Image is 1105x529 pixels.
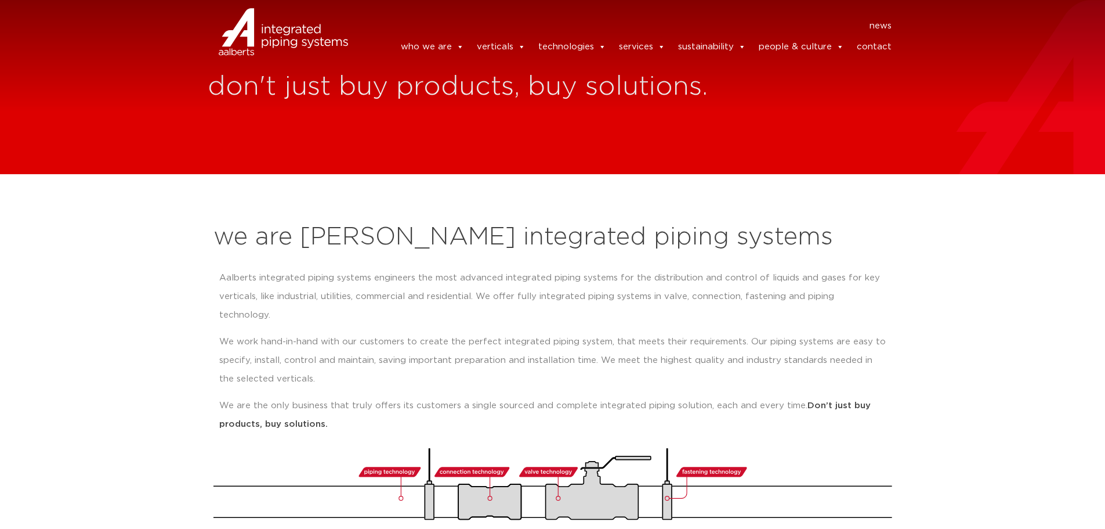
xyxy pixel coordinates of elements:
[619,35,665,59] a: services
[759,35,844,59] a: people & culture
[219,269,886,325] p: Aalberts integrated piping systems engineers the most advanced integrated piping systems for the ...
[477,35,526,59] a: verticals
[213,224,892,251] h2: we are [PERSON_NAME] integrated piping systems
[857,35,892,59] a: contact
[869,17,892,35] a: news
[538,35,606,59] a: technologies
[219,397,886,434] p: We are the only business that truly offers its customers a single sourced and complete integrated...
[401,35,464,59] a: who we are
[678,35,746,59] a: sustainability
[219,333,886,388] p: We work hand-in-hand with our customers to create the perfect integrated piping system, that meet...
[365,17,892,35] nav: Menu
